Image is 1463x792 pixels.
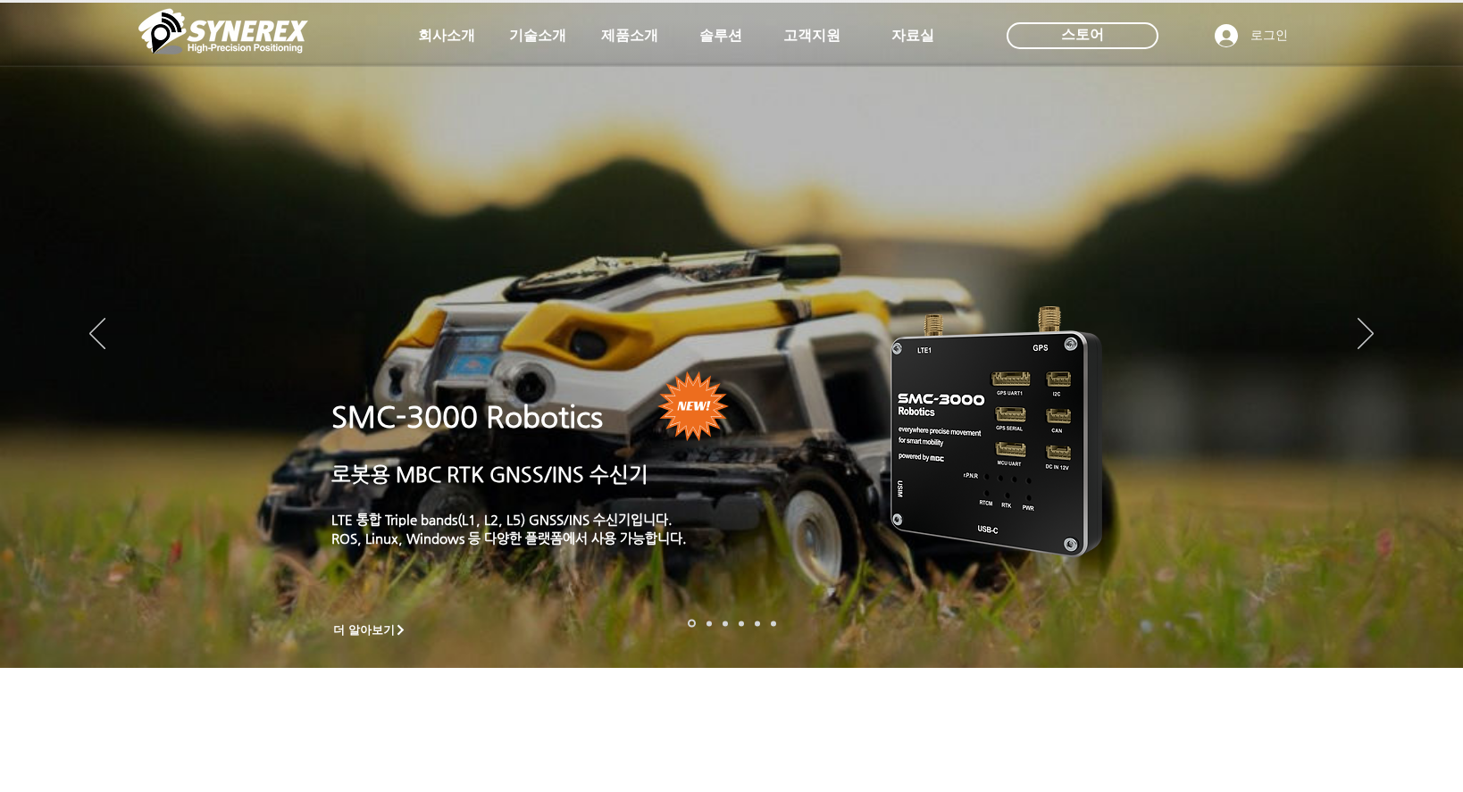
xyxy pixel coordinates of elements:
a: 로봇- SMC 2000 [688,620,696,628]
span: 더 알아보기 [333,622,395,638]
a: 로봇 [755,621,760,626]
a: 회사소개 [402,18,491,54]
a: ROS, Linux, Windows 등 다양한 플랫폼에서 사용 가능합니다. [331,530,687,546]
span: 자료실 [891,27,934,46]
div: 스토어 [1007,22,1158,49]
a: 솔루션 [676,18,765,54]
a: 정밀농업 [771,621,776,626]
img: KakaoTalk_20241224_155801212.png [865,279,1129,579]
a: 자율주행 [739,621,744,626]
span: 회사소개 [418,27,475,46]
a: 자료실 [868,18,957,54]
a: 제품소개 [585,18,674,54]
a: SMC-3000 Robotics [331,400,603,434]
span: 고객지원 [783,27,840,46]
span: 기술소개 [509,27,566,46]
span: 스토어 [1061,25,1104,45]
a: 측량 IoT [723,621,728,626]
button: 로그인 [1202,19,1300,53]
a: 고객지원 [767,18,857,54]
img: 씨너렉스_White_simbol_대지 1.png [138,4,308,58]
span: 로그인 [1244,27,1294,45]
a: 드론 8 - SMC 2000 [706,621,712,626]
a: 기술소개 [493,18,582,54]
nav: 슬라이드 [682,620,782,628]
a: 더 알아보기 [325,619,414,641]
a: LTE 통합 Triple bands(L1, L2, L5) GNSS/INS 수신기입니다. [331,512,673,527]
button: 이전 [89,318,105,352]
a: 로봇용 MBC RTK GNSS/INS 수신기 [331,463,648,486]
span: 제품소개 [601,27,658,46]
span: 솔루션 [699,27,742,46]
button: 다음 [1358,318,1374,352]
